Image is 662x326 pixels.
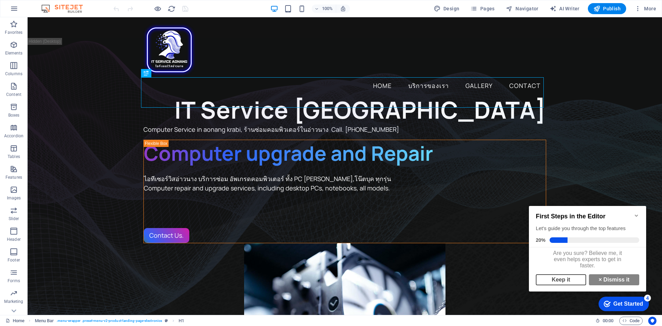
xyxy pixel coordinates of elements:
span: 00 00 [603,317,613,325]
i: Reload page [168,5,175,13]
p: Marketing [4,299,23,304]
p: Accordion [4,133,23,139]
div: Let's guide you through the top features [10,28,113,35]
span: More [634,5,656,12]
span: : [608,318,609,323]
button: Navigator [503,3,541,14]
button: AI Writer [547,3,582,14]
span: . menu-wrapper .preset-menu-v2-product-landing-page-electronics [57,317,162,325]
p: Header [7,237,21,242]
p: Boxes [8,112,20,118]
p: Slider [9,216,19,221]
span: 20% [10,40,23,46]
button: Code [619,317,643,325]
h6: 100% [322,4,333,13]
button: More [632,3,659,14]
div: Minimize checklist [108,16,113,21]
p: Columns [5,71,22,77]
button: Design [431,3,462,14]
p: Elements [5,50,23,56]
span: Publish [593,5,621,12]
p: Forms [8,278,20,284]
span: Click to select. Double-click to edit [179,317,184,325]
p: Tables [8,154,20,159]
button: reload [167,4,175,13]
button: Pages [468,3,497,14]
p: Images [7,195,21,201]
p: Footer [8,257,20,263]
h2: First Steps in the Editor [10,16,113,23]
h6: Session time [595,317,614,325]
span: Design [434,5,460,12]
span: AI Writer [550,5,580,12]
span: Click to select. Double-click to edit [35,317,54,325]
p: Content [6,92,21,97]
p: Features [6,175,22,180]
i: On resize automatically adjust zoom level to fit chosen device. [340,6,346,12]
p: Favorites [5,30,22,35]
a: Click to cancel selection. Double-click to open Pages [6,317,24,325]
button: Click here to leave preview mode and continue editing [153,4,162,13]
img: Editor Logo [40,4,91,13]
div: Get Started [87,104,117,110]
nav: breadcrumb [35,317,184,325]
span: Navigator [506,5,539,12]
strong: × [72,80,76,86]
div: Design (Ctrl+Alt+Y) [431,3,462,14]
button: Usercentrics [648,317,656,325]
a: Keep it [10,77,60,88]
span: Pages [470,5,494,12]
div: Are you sure? Believe me, it even helps experts to get in faster. [3,50,120,75]
div: Get Started 4 items remaining, 20% complete [72,100,123,114]
i: This element is a customizable preset [165,319,168,323]
div: 4 [118,98,125,105]
span: Code [622,317,640,325]
a: × Dismiss it [63,77,113,88]
button: Publish [588,3,626,14]
button: 100% [312,4,336,13]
